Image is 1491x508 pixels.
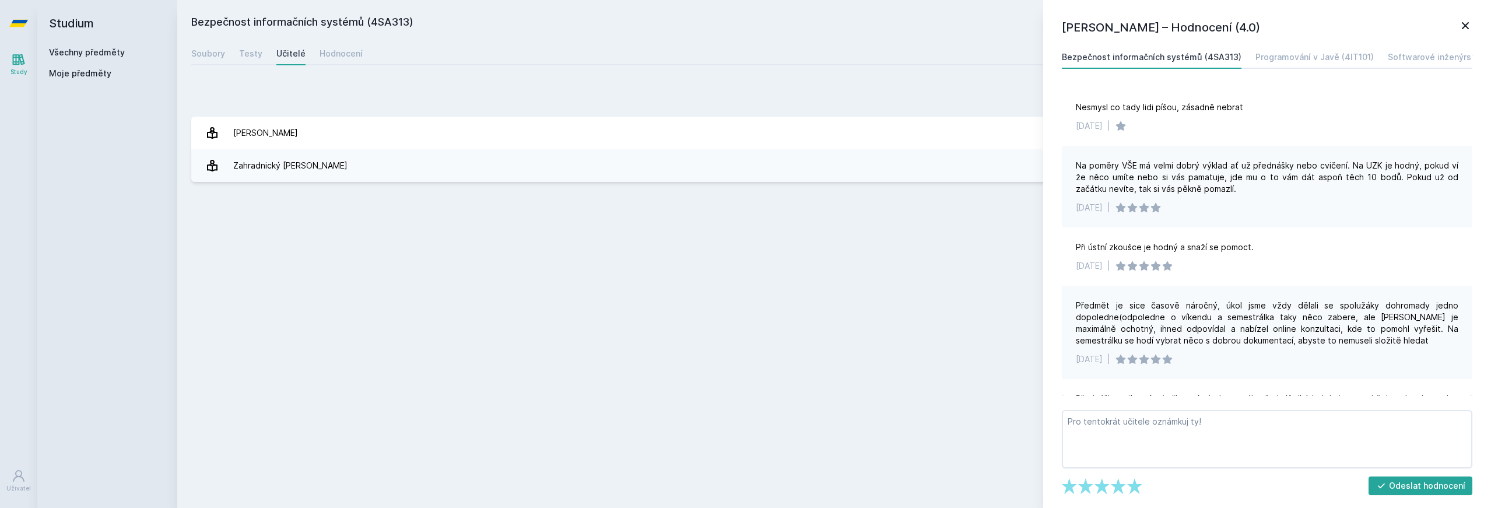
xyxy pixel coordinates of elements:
[2,463,35,499] a: Uživatel
[1076,101,1243,113] div: Nesmysl co tady lidi píšou, zásadně nebrat
[6,484,31,493] div: Uživatel
[1076,120,1103,132] div: [DATE]
[320,48,363,59] div: Hodnocení
[276,48,306,59] div: Učitelé
[49,68,111,79] span: Moje předměty
[276,42,306,65] a: Učitelé
[1107,120,1110,132] div: |
[191,149,1477,182] a: Zahradnický [PERSON_NAME] 11 hodnocení 3.7
[320,42,363,65] a: Hodnocení
[191,14,1346,33] h2: Bezpečnost informačních systémů (4SA313)
[49,47,125,57] a: Všechny předměty
[2,47,35,82] a: Study
[191,48,225,59] div: Soubory
[1076,160,1458,195] div: Na poměry VŠE má velmi dobrý výklad ať už přednášky nebo cvičení. Na UZK je hodný, pokud ví že ně...
[239,42,262,65] a: Testy
[10,68,27,76] div: Study
[239,48,262,59] div: Testy
[191,117,1477,149] a: [PERSON_NAME] 5 hodnocení 4.0
[233,121,298,145] div: [PERSON_NAME]
[233,154,348,177] div: Zahradnický [PERSON_NAME]
[191,42,225,65] a: Soubory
